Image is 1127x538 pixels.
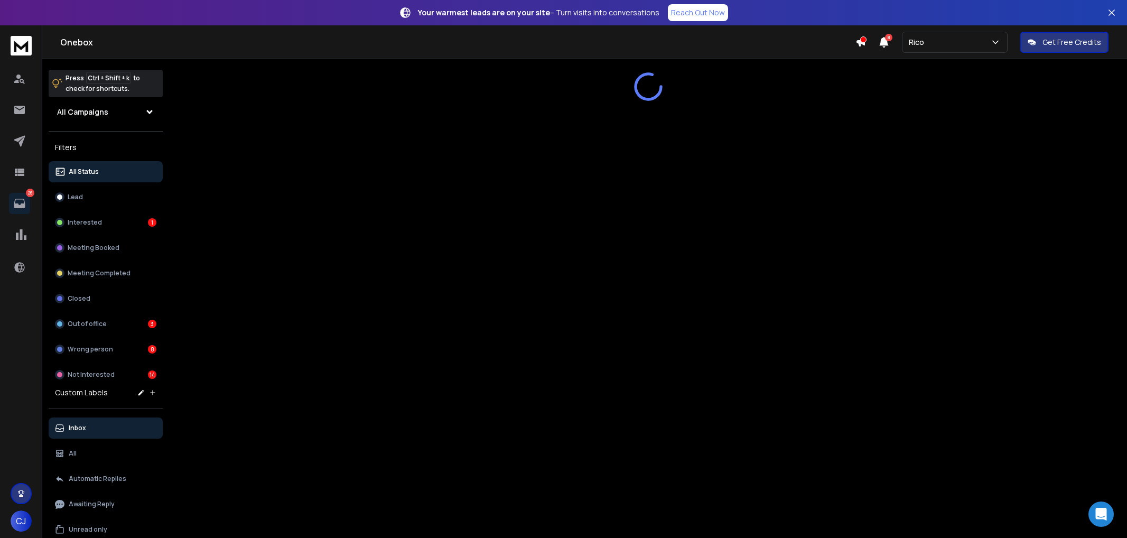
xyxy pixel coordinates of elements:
button: Meeting Booked [49,237,163,258]
div: 14 [148,370,156,379]
p: Get Free Credits [1042,37,1101,48]
p: Meeting Completed [68,269,131,277]
p: 26 [26,189,34,197]
button: Out of office3 [49,313,163,335]
img: logo [11,36,32,55]
p: Meeting Booked [68,244,119,252]
button: Meeting Completed [49,263,163,284]
p: All Status [69,168,99,176]
p: Wrong person [68,345,113,354]
h1: Onebox [60,36,855,49]
h3: Custom Labels [55,387,108,398]
p: Awaiting Reply [69,500,115,508]
button: All Status [49,161,163,182]
button: All [49,443,163,464]
p: Inbox [69,424,86,432]
div: 8 [148,345,156,354]
p: Rico [909,37,928,48]
button: Awaiting Reply [49,494,163,515]
button: Closed [49,288,163,309]
h1: All Campaigns [57,107,108,117]
button: Automatic Replies [49,468,163,489]
button: CJ [11,511,32,532]
a: Reach Out Now [668,4,728,21]
p: Closed [68,294,90,303]
button: Get Free Credits [1020,32,1109,53]
div: 3 [148,320,156,328]
span: Ctrl + Shift + k [86,72,131,84]
p: Not Interested [68,370,115,379]
button: Inbox [49,418,163,439]
a: 26 [9,193,30,214]
p: Reach Out Now [671,7,725,18]
h3: Filters [49,140,163,155]
p: All [69,449,77,458]
p: – Turn visits into conversations [418,7,659,18]
button: Wrong person8 [49,339,163,360]
button: All Campaigns [49,101,163,123]
div: Open Intercom Messenger [1088,502,1114,527]
div: 1 [148,218,156,227]
button: Lead [49,187,163,208]
strong: Your warmest leads are on your site [418,7,550,17]
span: 8 [885,34,892,41]
p: Unread only [69,525,107,534]
button: Not Interested14 [49,364,163,385]
button: Interested1 [49,212,163,233]
p: Lead [68,193,83,201]
p: Out of office [68,320,107,328]
p: Press to check for shortcuts. [66,73,140,94]
p: Interested [68,218,102,227]
p: Automatic Replies [69,475,126,483]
